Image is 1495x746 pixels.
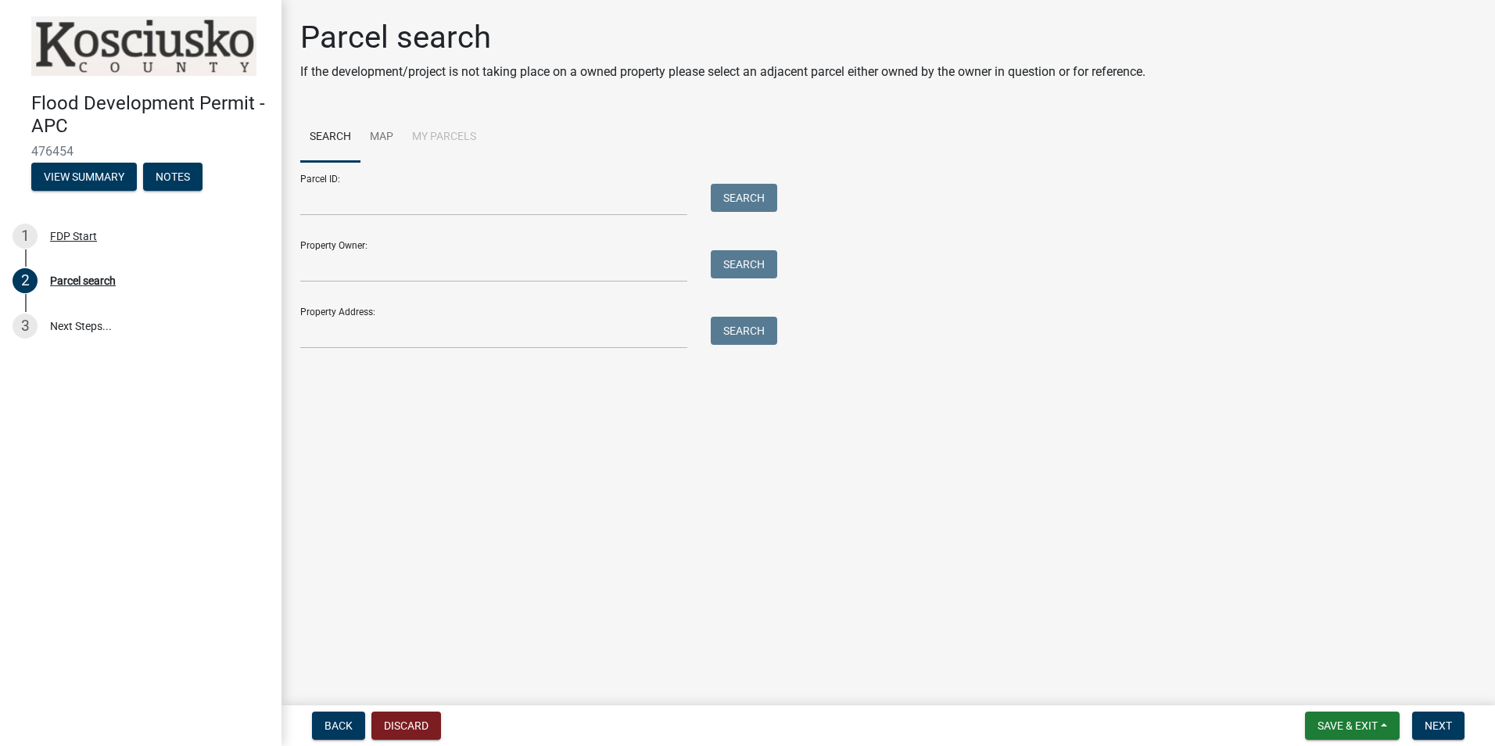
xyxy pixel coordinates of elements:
[31,163,137,191] button: View Summary
[31,92,269,138] h4: Flood Development Permit - APC
[50,231,97,242] div: FDP Start
[13,224,38,249] div: 1
[31,144,250,159] span: 476454
[143,171,203,184] wm-modal-confirm: Notes
[711,317,777,345] button: Search
[1318,719,1378,732] span: Save & Exit
[1305,712,1400,740] button: Save & Exit
[31,16,256,76] img: Kosciusko County, Indiana
[324,719,353,732] span: Back
[300,63,1145,81] p: If the development/project is not taking place on a owned property please select an adjacent parc...
[1412,712,1465,740] button: Next
[13,314,38,339] div: 3
[371,712,441,740] button: Discard
[13,268,38,293] div: 2
[143,163,203,191] button: Notes
[711,184,777,212] button: Search
[300,19,1145,56] h1: Parcel search
[31,171,137,184] wm-modal-confirm: Summary
[360,113,403,163] a: Map
[312,712,365,740] button: Back
[711,250,777,278] button: Search
[300,113,360,163] a: Search
[50,275,116,286] div: Parcel search
[1425,719,1452,732] span: Next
